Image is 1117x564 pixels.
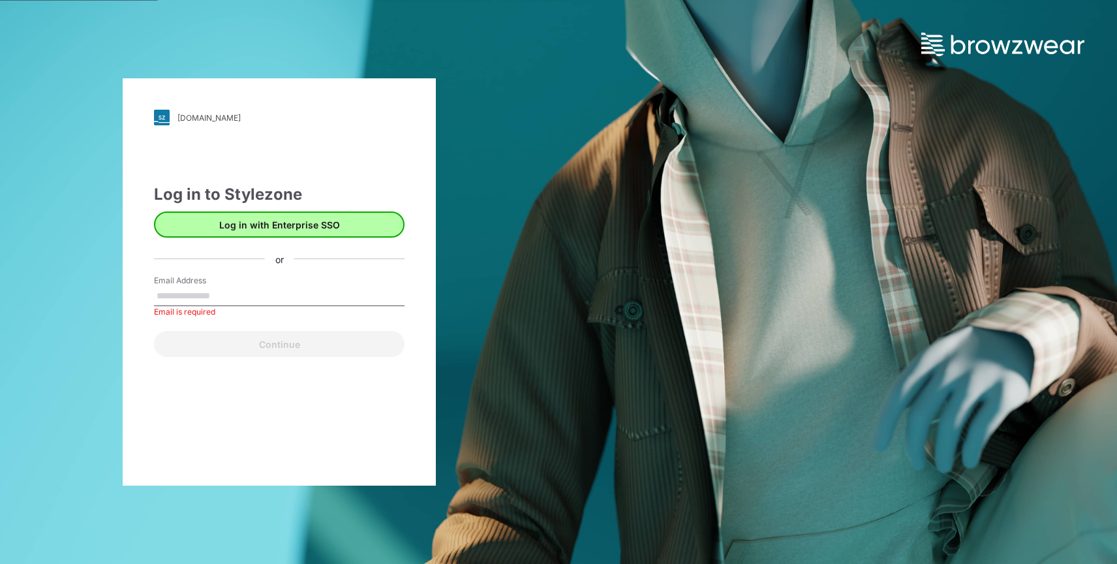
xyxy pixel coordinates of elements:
[921,33,1084,56] img: browzwear-logo.73288ffb.svg
[154,110,405,125] a: [DOMAIN_NAME]
[154,211,405,238] button: Log in with Enterprise SSO
[154,306,405,318] div: Email is required
[154,110,170,125] img: svg+xml;base64,PHN2ZyB3aWR0aD0iMjgiIGhlaWdodD0iMjgiIHZpZXdCb3g9IjAgMCAyOCAyOCIgZmlsbD0ibm9uZSIgeG...
[154,275,245,287] label: Email Address
[177,113,241,123] div: [DOMAIN_NAME]
[154,183,405,206] div: Log in to Stylezone
[265,252,294,266] div: or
